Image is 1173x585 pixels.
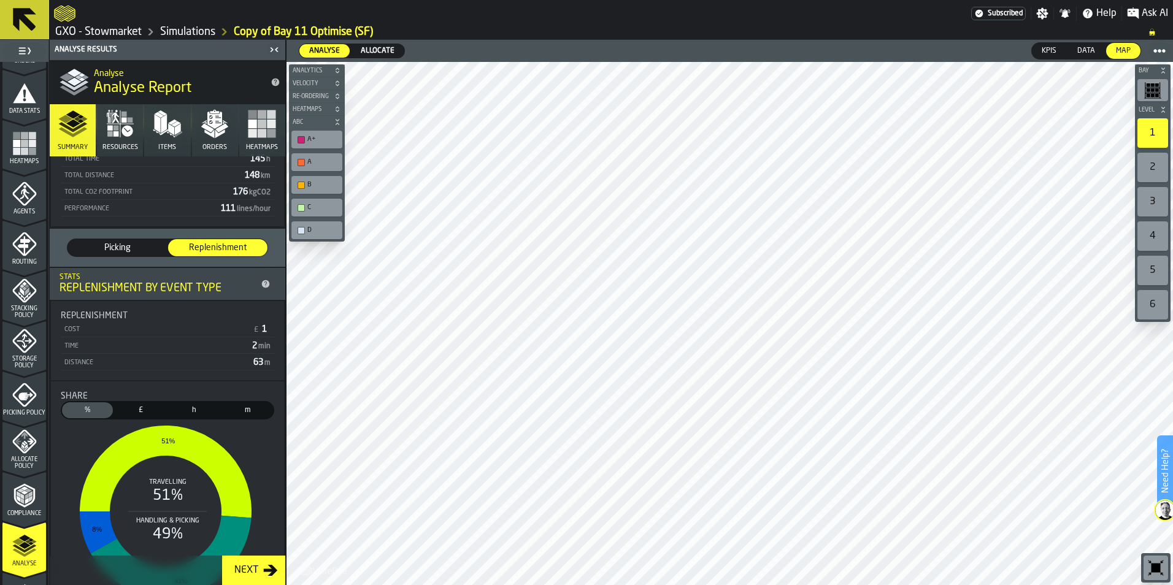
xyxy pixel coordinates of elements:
svg: Reset zoom and position [1146,558,1166,578]
label: button-switch-multi-Data [1067,42,1106,59]
label: button-toggle-Ask AI [1122,6,1173,21]
div: 5 [1137,256,1168,285]
span: 1 [262,325,269,334]
span: ABC [290,119,331,126]
span: Stacking Policy [2,305,46,319]
div: thumb [299,44,350,58]
div: StatList-item-Time [61,337,274,354]
span: Routing [2,259,46,266]
div: button-toolbar-undefined [289,128,345,151]
span: Share [61,391,88,401]
button: button- [289,90,345,102]
div: A [307,158,339,166]
button: button- [1135,104,1171,116]
a: link-to-/wh/i/1f322264-80fa-4175-88bb-566e6213dfa5 [55,25,142,39]
span: Map [1111,45,1136,56]
span: Velocity [290,80,331,87]
label: button-switch-multi-Picking [67,239,167,257]
div: Total CO2 Footprint [63,188,228,196]
label: button-toggle-Notifications [1054,7,1076,20]
div: thumb [1032,43,1066,59]
h2: Sub Title [94,66,261,78]
div: stat-Replenishment [51,301,284,380]
span: 63 [253,358,272,367]
a: logo-header [289,558,358,583]
div: StatList-item-Performance [61,200,274,216]
label: button-switch-multi-Allocate [350,44,405,58]
span: Replenishment [173,242,263,254]
div: 6 [1137,290,1168,319]
div: D [307,226,339,234]
span: h [266,156,271,163]
div: button-toolbar-undefined [1141,553,1171,583]
span: Allocate [356,45,399,56]
label: button-toggle-Close me [266,42,283,57]
span: m [225,405,271,416]
span: Heatmaps [2,158,46,165]
li: menu Allocate Policy [2,421,46,470]
div: StatList-item-Cost [61,321,274,337]
div: thumb [115,402,166,418]
span: km [261,172,271,180]
a: link-to-/wh/i/1f322264-80fa-4175-88bb-566e6213dfa5/settings/billing [971,7,1026,20]
li: menu Data Stats [2,69,46,118]
span: h [171,405,217,416]
div: Time [63,342,247,350]
span: Compliance [2,510,46,517]
div: title-Analyse Report [50,60,285,104]
span: Analytics [290,67,331,74]
div: thumb [67,239,167,256]
div: Cost [63,326,248,334]
span: Ask AI [1142,6,1168,21]
span: Data Stats [2,108,46,115]
li: menu Stacking Policy [2,270,46,319]
div: Title [61,311,274,321]
div: StatList-item-Total Time [61,150,274,167]
span: Heatmaps [290,106,331,113]
label: button-toggle-Help [1077,6,1121,21]
label: button-switch-multi-Map [1106,42,1141,59]
li: menu Compliance [2,472,46,521]
div: Next [229,563,263,578]
div: StatList-item-Distance [61,354,274,370]
div: Title [61,391,274,401]
div: D [294,224,340,237]
div: button-toolbar-undefined [1135,150,1171,185]
div: button-toolbar-undefined [289,151,345,174]
div: Total Distance [63,172,240,180]
button: button- [1135,64,1171,77]
li: menu Storage Policy [2,321,46,370]
div: button-toolbar-undefined [1135,288,1171,322]
span: Orders [202,143,227,151]
label: button-toggle-Settings [1031,7,1053,20]
div: A+ [307,136,339,143]
button: button- [289,116,345,128]
label: button-switch-multi-Time [167,401,221,419]
span: Re-Ordering [290,93,331,100]
li: menu Agents [2,170,46,219]
span: Level [1136,107,1157,113]
span: £ [118,405,164,416]
div: B [294,178,340,191]
div: Stats [60,273,256,281]
div: button-toolbar-undefined [1135,219,1171,253]
li: menu Routing [2,220,46,269]
div: 4 [1137,221,1168,251]
nav: Breadcrumb [54,25,1168,39]
span: % [64,405,110,416]
span: Allocate Policy [2,456,46,470]
span: £ [254,326,258,334]
div: thumb [62,402,113,418]
span: 148 [245,171,272,180]
div: B [307,181,339,189]
div: thumb [168,239,267,256]
label: button-toggle-Toggle Full Menu [2,42,46,59]
span: Data [1072,45,1100,56]
span: Bay [1136,67,1157,74]
label: button-switch-multi-KPIs [1031,42,1067,59]
span: Analyse [2,560,46,567]
span: KPIs [1037,45,1061,56]
span: Storage Policy [2,356,46,369]
div: button-toolbar-undefined [289,196,345,219]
